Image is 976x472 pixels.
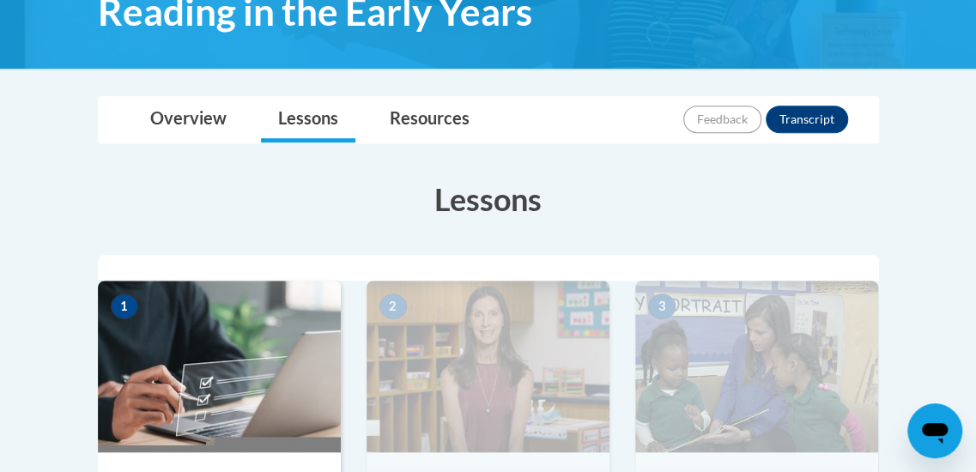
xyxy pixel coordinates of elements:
[907,403,962,458] iframe: Button to launch messaging window
[111,293,138,319] span: 1
[635,281,878,452] img: Course Image
[379,293,407,319] span: 2
[261,97,355,142] a: Lessons
[766,106,848,133] button: Transcript
[98,281,341,452] img: Course Image
[373,97,487,142] a: Resources
[367,281,609,452] img: Course Image
[133,97,244,142] a: Overview
[98,178,879,221] h3: Lessons
[648,293,676,319] span: 3
[683,106,761,133] button: Feedback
